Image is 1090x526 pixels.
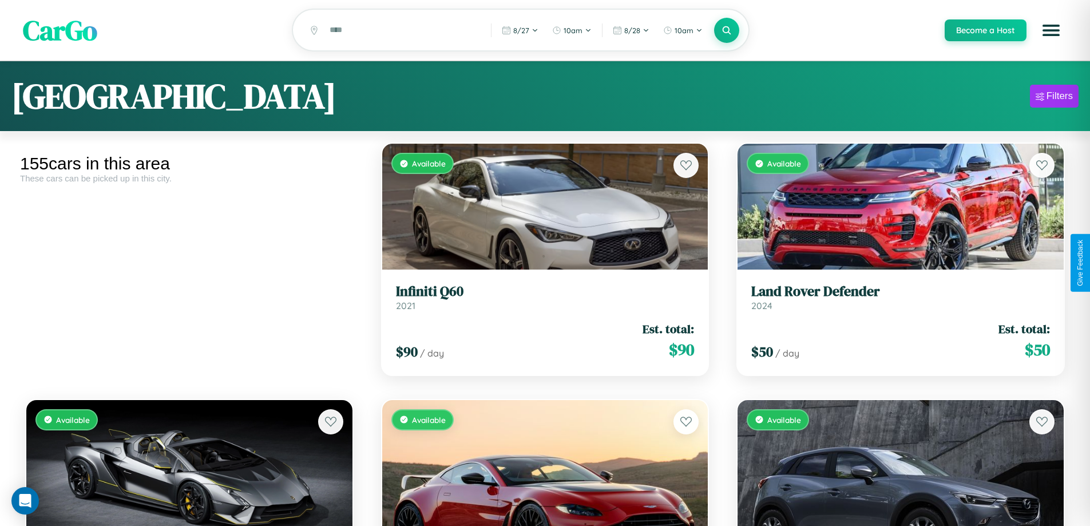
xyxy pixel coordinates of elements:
h3: Land Rover Defender [751,283,1050,300]
button: Open menu [1035,14,1067,46]
span: 2021 [396,300,415,311]
span: 10am [675,26,693,35]
span: Available [412,415,446,425]
span: Available [767,159,801,168]
span: $ 90 [669,338,694,361]
span: Est. total: [998,321,1050,337]
span: CarGo [23,11,97,49]
button: 10am [657,21,708,39]
div: These cars can be picked up in this city. [20,173,359,183]
span: $ 50 [1025,338,1050,361]
button: Filters [1030,85,1079,108]
div: Open Intercom Messenger [11,487,39,515]
span: 8 / 28 [624,26,640,35]
div: Filters [1047,90,1073,102]
div: 155 cars in this area [20,154,359,173]
span: $ 50 [751,342,773,361]
div: Give Feedback [1076,240,1084,286]
span: Available [767,415,801,425]
a: Infiniti Q602021 [396,283,695,311]
button: Become a Host [945,19,1026,41]
span: 2024 [751,300,772,311]
button: 10am [546,21,597,39]
button: 8/28 [607,21,655,39]
span: $ 90 [396,342,418,361]
a: Land Rover Defender2024 [751,283,1050,311]
h1: [GEOGRAPHIC_DATA] [11,73,336,120]
button: 8/27 [496,21,544,39]
h3: Infiniti Q60 [396,283,695,300]
span: / day [775,347,799,359]
span: 10am [564,26,582,35]
span: 8 / 27 [513,26,529,35]
span: Available [56,415,90,425]
span: / day [420,347,444,359]
span: Available [412,159,446,168]
span: Est. total: [643,321,694,337]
